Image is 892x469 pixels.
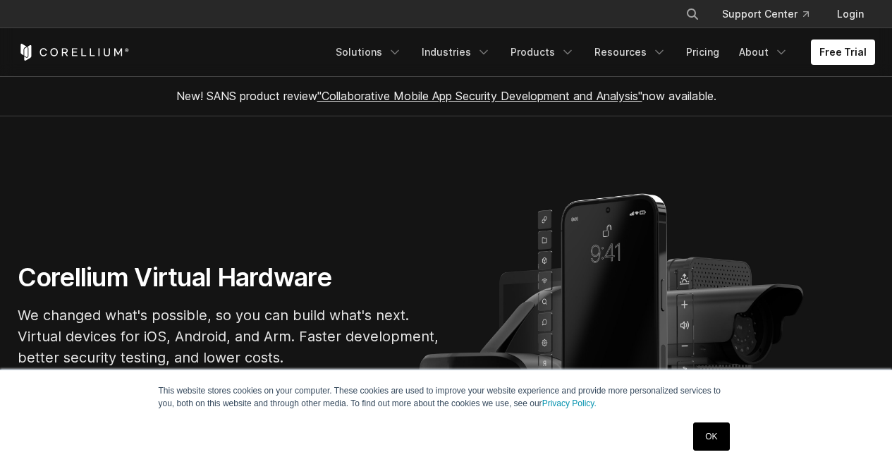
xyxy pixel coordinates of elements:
[811,39,875,65] a: Free Trial
[18,44,130,61] a: Corellium Home
[680,1,705,27] button: Search
[826,1,875,27] a: Login
[542,398,597,408] a: Privacy Policy.
[317,89,642,103] a: "Collaborative Mobile App Security Development and Analysis"
[176,89,716,103] span: New! SANS product review now available.
[327,39,410,65] a: Solutions
[327,39,875,65] div: Navigation Menu
[586,39,675,65] a: Resources
[18,305,441,368] p: We changed what's possible, so you can build what's next. Virtual devices for iOS, Android, and A...
[502,39,583,65] a: Products
[711,1,820,27] a: Support Center
[159,384,734,410] p: This website stores cookies on your computer. These cookies are used to improve your website expe...
[731,39,797,65] a: About
[413,39,499,65] a: Industries
[693,422,729,451] a: OK
[668,1,875,27] div: Navigation Menu
[678,39,728,65] a: Pricing
[18,262,441,293] h1: Corellium Virtual Hardware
